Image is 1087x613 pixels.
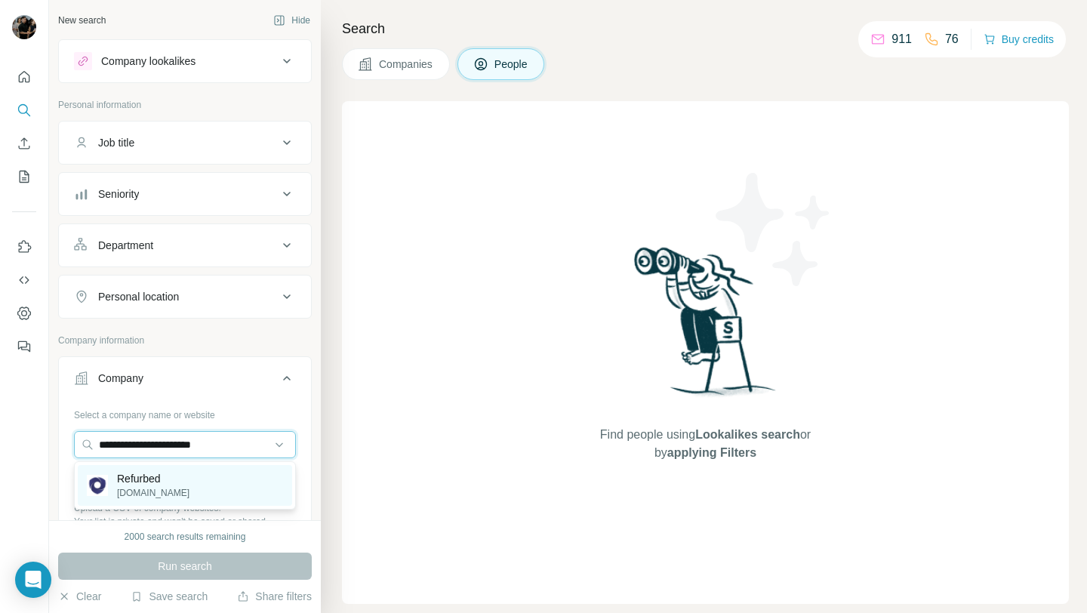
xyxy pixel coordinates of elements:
div: Company lookalikes [101,54,196,69]
div: Department [98,238,153,253]
span: applying Filters [667,446,756,459]
button: Search [12,97,36,124]
button: Company lookalikes [59,43,311,79]
div: 2000 search results remaining [125,530,246,544]
button: Feedback [12,333,36,360]
p: Company information [58,334,312,347]
div: Personal location [98,289,179,304]
button: Buy credits [984,29,1054,50]
img: Refurbed [87,475,108,496]
button: My lists [12,163,36,190]
button: Seniority [59,176,311,212]
button: Job title [59,125,311,161]
h4: Search [342,18,1069,39]
p: 76 [945,30,959,48]
button: Share filters [237,589,312,604]
img: Surfe Illustration - Stars [706,162,842,297]
div: Open Intercom Messenger [15,562,51,598]
button: Department [59,227,311,263]
div: New search [58,14,106,27]
p: [DOMAIN_NAME] [117,486,189,500]
p: 911 [891,30,912,48]
button: Save search [131,589,208,604]
p: Personal information [58,98,312,112]
span: People [494,57,529,72]
button: Clear [58,589,101,604]
button: Quick start [12,63,36,91]
button: Personal location [59,279,311,315]
div: Job title [98,135,134,150]
p: Refurbed [117,471,189,486]
div: Seniority [98,186,139,202]
button: Use Surfe API [12,266,36,294]
div: Company [98,371,143,386]
span: Companies [379,57,434,72]
span: Find people using or by [584,426,826,462]
button: Use Surfe on LinkedIn [12,233,36,260]
p: Your list is private and won't be saved or shared. [74,515,296,528]
div: Select a company name or website [74,402,296,422]
span: Lookalikes search [695,428,800,441]
img: Avatar [12,15,36,39]
button: Company [59,360,311,402]
button: Enrich CSV [12,130,36,157]
img: Surfe Illustration - Woman searching with binoculars [627,243,784,411]
button: Hide [263,9,321,32]
button: Dashboard [12,300,36,327]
